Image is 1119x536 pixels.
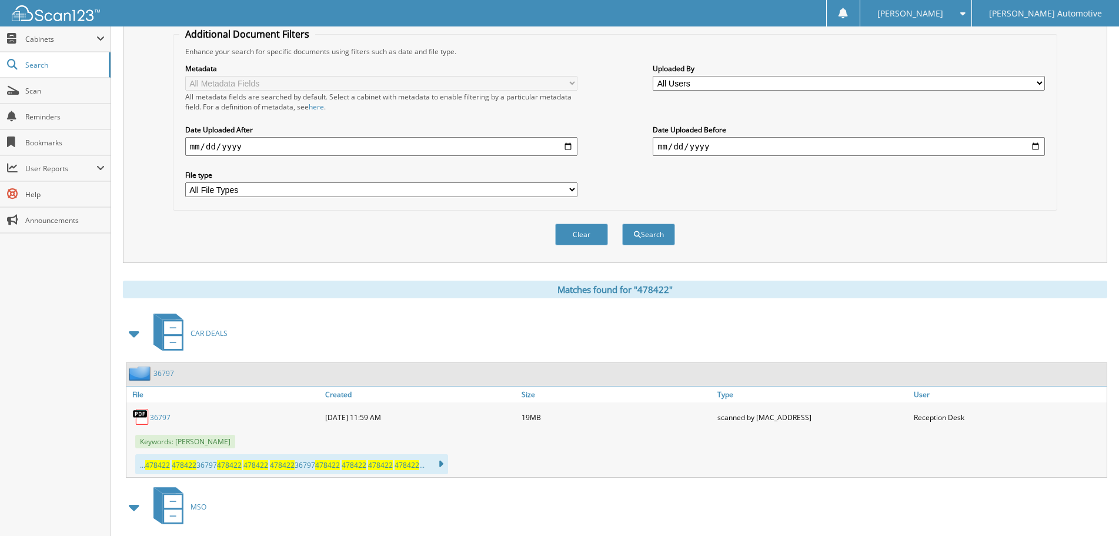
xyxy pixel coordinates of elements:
[653,125,1045,135] label: Date Uploaded Before
[217,460,242,470] span: 478422
[25,164,96,174] span: User Reports
[368,460,393,470] span: 478422
[989,10,1102,17] span: [PERSON_NAME] Automotive
[25,34,96,44] span: Cabinets
[25,189,105,199] span: Help
[395,460,419,470] span: 478422
[132,408,150,426] img: PDF.png
[146,310,228,357] a: CAR DEALS
[653,137,1045,156] input: end
[315,460,340,470] span: 478422
[555,224,608,245] button: Clear
[911,387,1107,402] a: User
[25,138,105,148] span: Bookmarks
[322,405,518,429] div: [DATE] 11:59 AM
[153,368,174,378] a: 36797
[185,137,577,156] input: start
[185,170,577,180] label: File type
[243,460,268,470] span: 478422
[185,92,577,112] div: All metadata fields are searched by default. Select a cabinet with metadata to enable filtering b...
[25,60,103,70] span: Search
[25,112,105,122] span: Reminders
[653,64,1045,74] label: Uploaded By
[145,460,170,470] span: 478422
[179,46,1051,56] div: Enhance your search for specific documents using filters such as date and file type.
[309,102,324,112] a: here
[129,366,153,381] img: folder2.png
[1060,480,1119,536] iframe: Chat Widget
[150,412,171,422] a: 36797
[191,328,228,338] span: CAR DEALS
[126,387,322,402] a: File
[123,281,1107,298] div: Matches found for "478422"
[519,405,714,429] div: 19MB
[25,215,105,225] span: Announcements
[322,387,518,402] a: Created
[270,460,295,470] span: 478422
[185,64,577,74] label: Metadata
[622,224,675,245] button: Search
[135,435,235,448] span: Keywords: [PERSON_NAME]
[185,125,577,135] label: Date Uploaded After
[714,387,910,402] a: Type
[714,405,910,429] div: scanned by [MAC_ADDRESS]
[25,86,105,96] span: Scan
[342,460,366,470] span: 478422
[191,502,206,512] span: MSO
[146,484,206,530] a: MSO
[179,28,315,41] legend: Additional Document Filters
[172,460,196,470] span: 478422
[12,5,100,21] img: scan123-logo-white.svg
[135,454,448,474] div: ... 36797 36797 ...
[519,387,714,402] a: Size
[911,405,1107,429] div: Reception Desk
[877,10,943,17] span: [PERSON_NAME]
